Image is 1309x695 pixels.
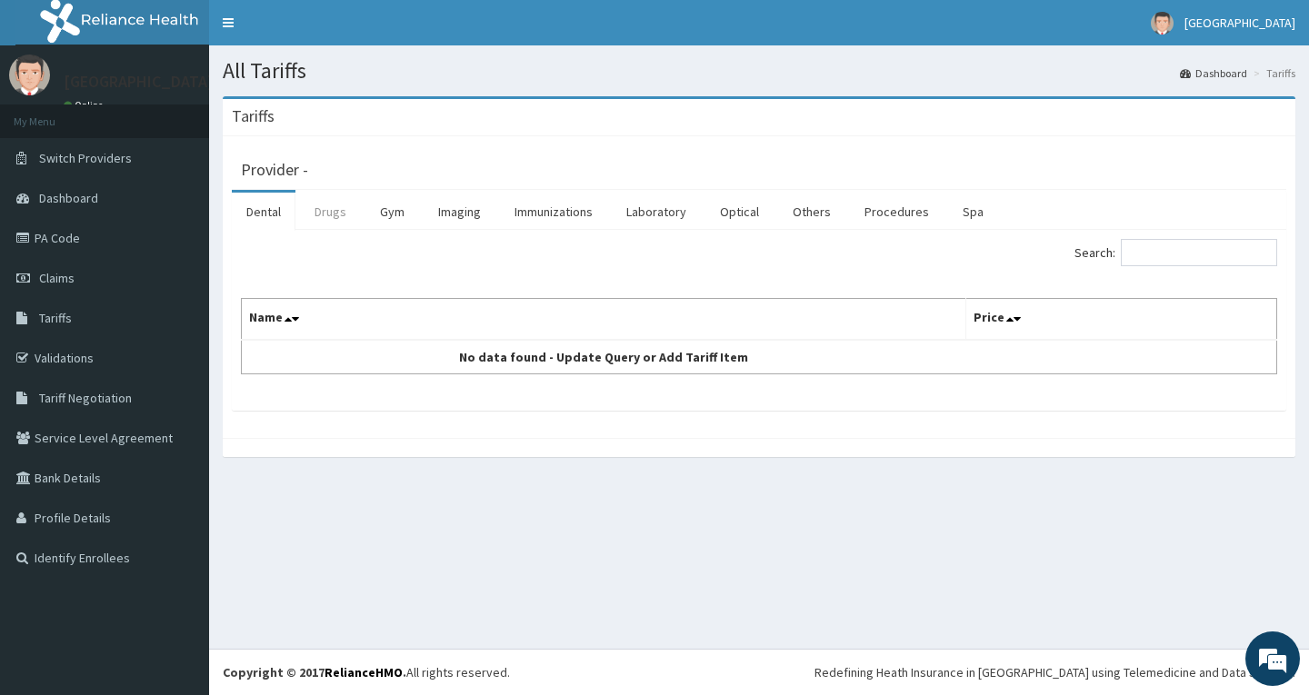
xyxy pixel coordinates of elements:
a: Dashboard [1180,65,1247,81]
span: Dashboard [39,190,98,206]
a: RelianceHMO [325,664,403,680]
td: No data found - Update Query or Add Tariff Item [242,340,966,374]
a: Dental [232,193,295,231]
h3: Provider - [241,162,308,178]
input: Search: [1121,239,1277,266]
a: Others [778,193,845,231]
h1: All Tariffs [223,59,1295,83]
img: User Image [1151,12,1174,35]
a: Online [64,99,107,112]
th: Price [966,299,1277,341]
span: Tariff Negotiation [39,390,132,406]
img: User Image [9,55,50,95]
a: Imaging [424,193,495,231]
a: Gym [365,193,419,231]
span: Claims [39,270,75,286]
th: Name [242,299,966,341]
a: Spa [948,193,998,231]
footer: All rights reserved. [209,649,1309,695]
span: Switch Providers [39,150,132,166]
a: Drugs [300,193,361,231]
a: Laboratory [612,193,701,231]
p: [GEOGRAPHIC_DATA] [64,74,214,90]
a: Procedures [850,193,944,231]
span: Tariffs [39,310,72,326]
label: Search: [1074,239,1277,266]
li: Tariffs [1249,65,1295,81]
a: Optical [705,193,774,231]
strong: Copyright © 2017 . [223,664,406,680]
a: Immunizations [500,193,607,231]
span: [GEOGRAPHIC_DATA] [1184,15,1295,31]
h3: Tariffs [232,108,275,124]
div: Redefining Heath Insurance in [GEOGRAPHIC_DATA] using Telemedicine and Data Science! [814,663,1295,681]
